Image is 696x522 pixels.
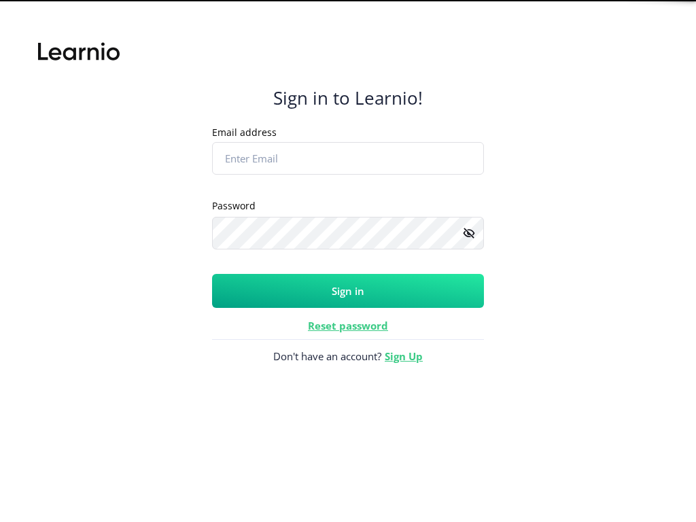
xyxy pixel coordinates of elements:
img: Learnio.svg [38,38,120,65]
span: Don't have an account? [212,339,484,373]
a: Reset password [308,319,388,332]
input: Enter Email [212,142,484,175]
label: Email address [212,126,277,139]
a: Sign Up [385,349,423,363]
label: Password [212,199,256,213]
button: Sign in [212,274,484,308]
h4: Sign in to Learnio! [273,87,423,109]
